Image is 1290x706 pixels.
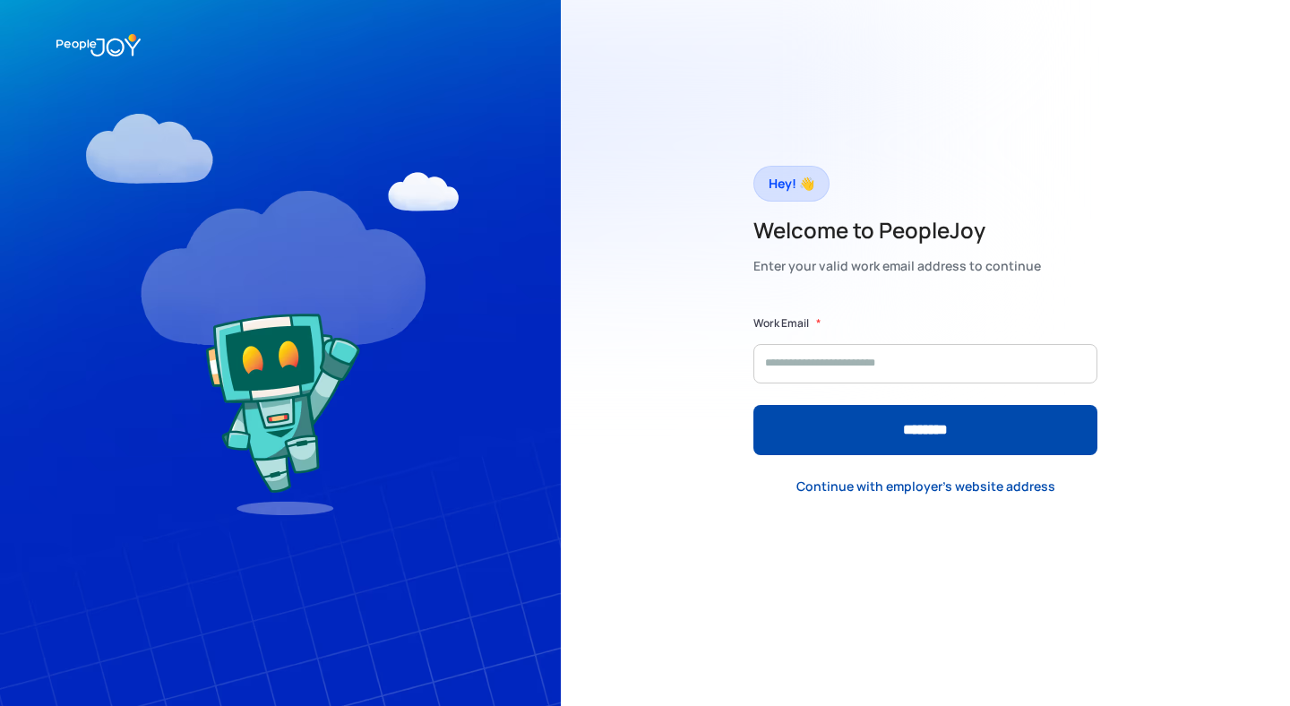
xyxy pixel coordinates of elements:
[796,478,1055,495] div: Continue with employer's website address
[753,254,1041,279] div: Enter your valid work email address to continue
[782,469,1070,505] a: Continue with employer's website address
[753,314,1097,455] form: Form
[753,314,809,332] label: Work Email
[769,171,814,196] div: Hey! 👋
[753,216,1041,245] h2: Welcome to PeopleJoy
